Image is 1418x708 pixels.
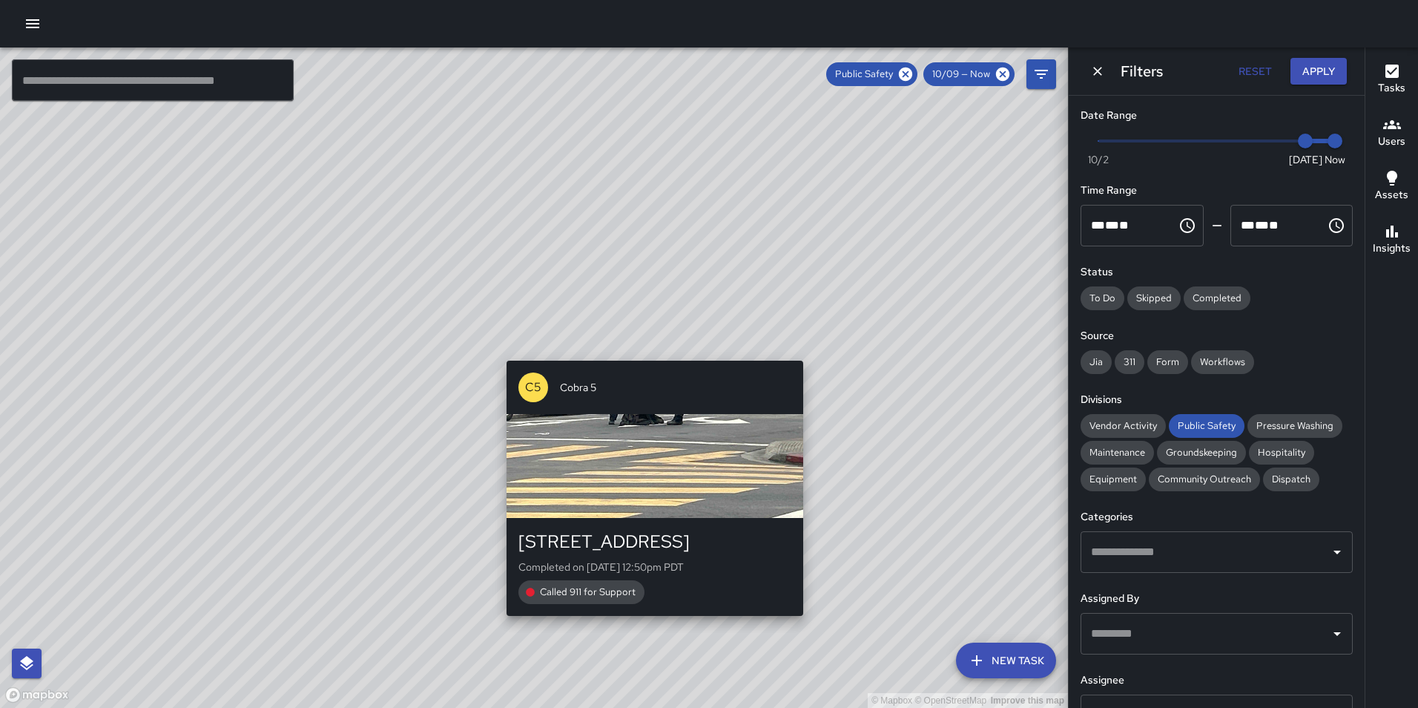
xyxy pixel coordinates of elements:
[923,67,999,82] span: 10/09 — Now
[1263,468,1319,491] div: Dispatch
[1169,419,1244,433] span: Public Safety
[1365,53,1418,107] button: Tasks
[1169,414,1244,438] div: Public Safety
[1290,58,1347,85] button: Apply
[1081,183,1353,199] h6: Time Range
[1269,220,1279,231] span: Meridiem
[1241,220,1255,231] span: Hours
[1263,472,1319,487] span: Dispatch
[1325,152,1345,167] span: Now
[1255,220,1269,231] span: Minutes
[1081,468,1146,491] div: Equipment
[1249,441,1314,465] div: Hospitality
[1081,419,1166,433] span: Vendor Activity
[1184,286,1250,310] div: Completed
[1081,355,1112,370] span: Jia
[1327,542,1348,563] button: Open
[531,585,644,600] span: Called 911 for Support
[956,643,1056,678] button: New Task
[1081,264,1353,281] h6: Status
[1149,468,1260,491] div: Community Outreach
[1081,328,1353,344] h6: Source
[1247,419,1342,433] span: Pressure Washing
[1191,355,1254,370] span: Workflows
[1127,286,1181,310] div: Skipped
[1191,350,1254,374] div: Workflows
[1081,509,1353,525] h6: Categories
[1327,623,1348,644] button: Open
[1081,472,1146,487] span: Equipment
[1147,355,1188,370] span: Form
[1149,472,1260,487] span: Community Outreach
[1184,291,1250,306] span: Completed
[1088,152,1109,167] span: 10/2
[1375,187,1408,203] h6: Assets
[1026,59,1056,89] button: Filters
[1322,211,1351,240] button: Choose time, selected time is 11:59 PM
[1081,350,1112,374] div: Jia
[1365,214,1418,267] button: Insights
[1115,355,1144,370] span: 311
[1157,445,1246,460] span: Groundskeeping
[507,361,803,616] button: C5Cobra 5[STREET_ADDRESS]Completed on [DATE] 12:50pm PDTCalled 911 for Support
[1081,672,1353,689] h6: Assignee
[518,560,791,574] p: Completed on [DATE] 12:50pm PDT
[1378,134,1405,150] h6: Users
[1115,350,1144,374] div: 311
[518,530,791,554] div: [STREET_ADDRESS]
[1086,60,1109,82] button: Dismiss
[923,62,1015,86] div: 10/09 — Now
[1081,392,1353,408] h6: Divisions
[525,378,541,396] p: C5
[1105,220,1119,231] span: Minutes
[1289,152,1322,167] span: [DATE]
[1081,414,1166,438] div: Vendor Activity
[1249,445,1314,460] span: Hospitality
[1121,59,1163,83] h6: Filters
[1247,414,1342,438] div: Pressure Washing
[1173,211,1202,240] button: Choose time, selected time is 12:00 AM
[1119,220,1129,231] span: Meridiem
[1127,291,1181,306] span: Skipped
[1378,80,1405,96] h6: Tasks
[1081,286,1124,310] div: To Do
[1365,107,1418,160] button: Users
[1081,441,1154,465] div: Maintenance
[1365,160,1418,214] button: Assets
[1373,240,1411,257] h6: Insights
[1081,445,1154,460] span: Maintenance
[1147,350,1188,374] div: Form
[1081,291,1124,306] span: To Do
[1081,591,1353,607] h6: Assigned By
[1081,108,1353,124] h6: Date Range
[826,67,902,82] span: Public Safety
[560,380,791,395] span: Cobra 5
[1231,58,1279,85] button: Reset
[1157,441,1246,465] div: Groundskeeping
[1091,220,1105,231] span: Hours
[826,62,917,86] div: Public Safety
